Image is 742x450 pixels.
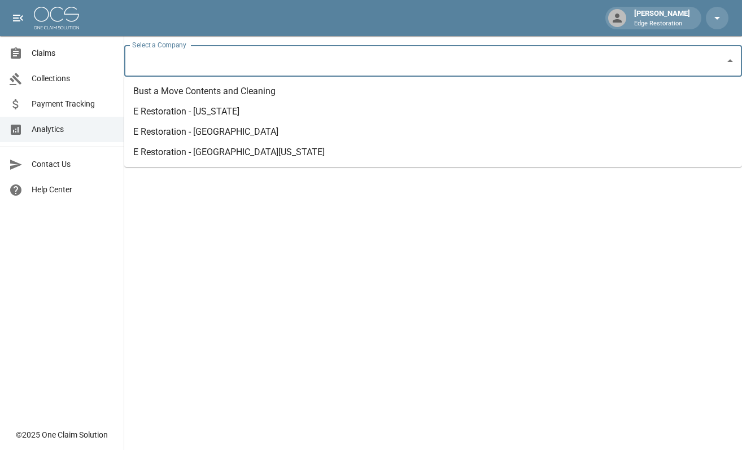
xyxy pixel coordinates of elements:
[722,53,738,69] button: Close
[32,158,115,170] span: Contact Us
[32,184,115,196] span: Help Center
[7,7,29,29] button: open drawer
[124,122,742,142] li: E Restoration - [GEOGRAPHIC_DATA]
[124,102,742,122] li: E Restoration - [US_STATE]
[32,73,115,85] span: Collections
[32,47,115,59] span: Claims
[124,81,742,102] li: Bust a Move Contents and Cleaning
[634,19,690,29] p: Edge Restoration
[32,123,115,135] span: Analytics
[124,142,742,162] li: E Restoration - [GEOGRAPHIC_DATA][US_STATE]
[630,8,695,28] div: [PERSON_NAME]
[124,77,742,447] iframe: Embedded Dashboard
[132,40,186,50] label: Select a Company
[34,7,79,29] img: ocs-logo-white-transparent.png
[16,429,108,440] div: © 2025 One Claim Solution
[32,98,115,110] span: Payment Tracking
